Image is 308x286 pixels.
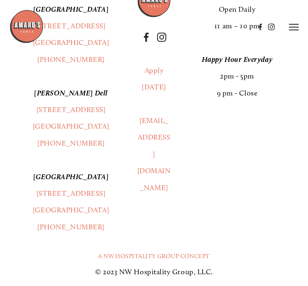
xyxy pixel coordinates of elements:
[142,66,166,91] a: Apply [DATE]
[37,55,105,64] a: [PHONE_NUMBER]
[9,9,44,44] img: Amaro's Table
[34,89,108,97] em: [PERSON_NAME] Dell
[37,139,105,148] a: [PHONE_NUMBER]
[33,122,109,131] a: [GEOGRAPHIC_DATA]
[137,116,171,192] a: [EMAIL_ADDRESS][DOMAIN_NAME]
[98,252,210,260] a: A NW Hospitality Group Concept
[202,55,272,64] em: Happy Hour Everyday
[33,189,109,214] a: [STREET_ADDRESS][GEOGRAPHIC_DATA]
[185,51,290,102] p: 2pm - 5pm 9 pm - Close
[33,172,109,181] em: [GEOGRAPHIC_DATA]
[19,264,290,280] p: © 2023 NW Hospitality Group, LLC.
[37,222,105,231] a: [PHONE_NUMBER]
[36,105,106,114] a: [STREET_ADDRESS]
